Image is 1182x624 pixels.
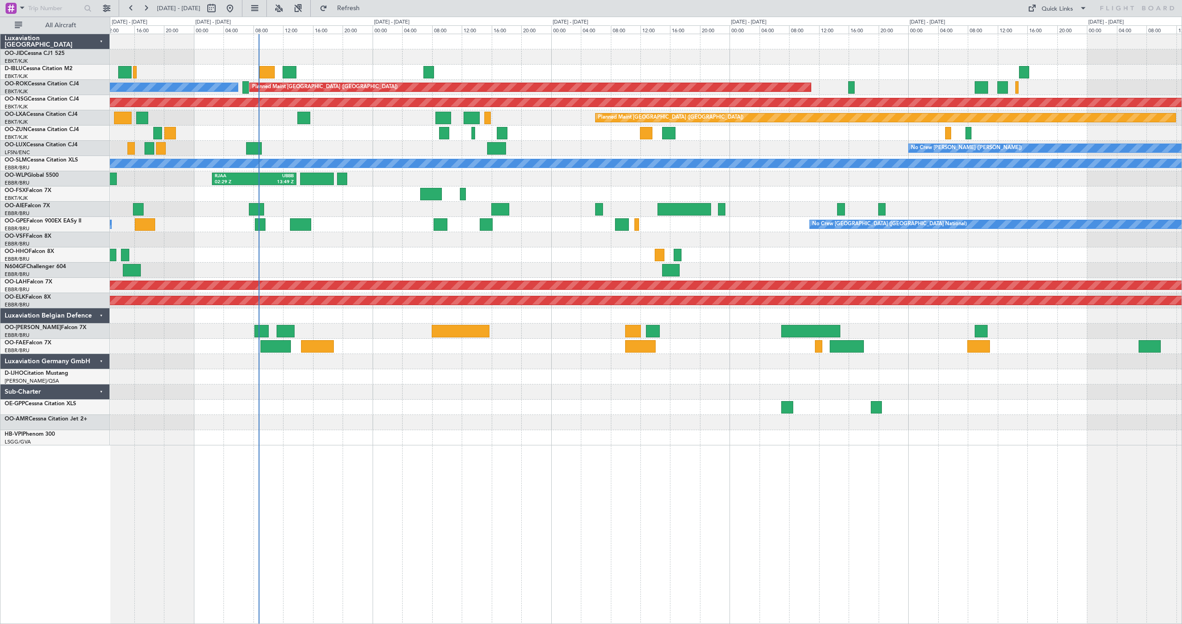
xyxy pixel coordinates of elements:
[374,18,410,26] div: [DATE] - [DATE]
[789,25,819,34] div: 08:00
[5,112,78,117] a: OO-LXACessna Citation CJ4
[5,432,23,437] span: HB-VPI
[640,25,670,34] div: 12:00
[5,127,79,132] a: OO-ZUNCessna Citation CJ4
[598,111,743,125] div: Planned Maint [GEOGRAPHIC_DATA] ([GEOGRAPHIC_DATA])
[112,18,147,26] div: [DATE] - [DATE]
[5,234,26,239] span: OO-VSF
[5,142,26,148] span: OO-LUX
[670,25,700,34] div: 16:00
[5,203,50,209] a: OO-AIEFalcon 7X
[432,25,462,34] div: 08:00
[908,25,938,34] div: 00:00
[5,325,61,330] span: OO-[PERSON_NAME]
[5,96,28,102] span: OO-NSG
[28,1,81,15] input: Trip Number
[551,25,581,34] div: 00:00
[5,142,78,148] a: OO-LUXCessna Citation CJ4
[819,25,849,34] div: 12:00
[5,371,24,376] span: D-IJHO
[581,25,610,34] div: 04:00
[104,25,134,34] div: 12:00
[5,180,30,186] a: EBBR/BRU
[1023,1,1092,16] button: Quick Links
[5,294,51,300] a: OO-ELKFalcon 8X
[1088,18,1124,26] div: [DATE] - [DATE]
[5,66,23,72] span: D-IBLU
[5,173,59,178] a: OO-WLPGlobal 5500
[553,18,588,26] div: [DATE] - [DATE]
[5,81,28,87] span: OO-ROK
[938,25,968,34] div: 04:00
[5,432,55,437] a: HB-VPIPhenom 300
[521,25,551,34] div: 20:00
[5,96,79,102] a: OO-NSGCessna Citation CJ4
[402,25,432,34] div: 04:00
[5,294,25,300] span: OO-ELK
[329,5,368,12] span: Refresh
[10,18,100,33] button: All Aircraft
[5,371,68,376] a: D-IJHOCitation Mustang
[313,25,343,34] div: 16:00
[223,25,253,34] div: 04:00
[5,271,30,278] a: EBBR/BRU
[5,157,27,163] span: OO-SLM
[195,18,231,26] div: [DATE] - [DATE]
[5,81,79,87] a: OO-ROKCessna Citation CJ4
[215,179,254,186] div: 02:29 Z
[5,279,27,285] span: OO-LAH
[5,240,30,247] a: EBBR/BRU
[254,179,294,186] div: 13:49 Z
[5,51,24,56] span: OO-JID
[731,18,766,26] div: [DATE] - [DATE]
[5,51,65,56] a: OO-JIDCessna CJ1 525
[252,80,398,94] div: Planned Maint [GEOGRAPHIC_DATA] ([GEOGRAPHIC_DATA])
[315,1,371,16] button: Refresh
[5,210,30,217] a: EBBR/BRU
[5,218,81,224] a: OO-GPEFalcon 900EX EASy II
[5,234,51,239] a: OO-VSFFalcon 8X
[1117,25,1146,34] div: 04:00
[998,25,1027,34] div: 12:00
[911,141,1022,155] div: No Crew [PERSON_NAME] ([PERSON_NAME])
[5,301,30,308] a: EBBR/BRU
[5,378,59,384] a: [PERSON_NAME]/QSA
[611,25,640,34] div: 08:00
[5,256,30,263] a: EBBR/BRU
[5,88,28,95] a: EBKT/KJK
[5,401,25,407] span: OE-GPP
[5,112,26,117] span: OO-LXA
[5,416,29,422] span: OO-AMR
[5,188,51,193] a: OO-FSXFalcon 7X
[462,25,491,34] div: 12:00
[1146,25,1176,34] div: 08:00
[5,325,86,330] a: OO-[PERSON_NAME]Falcon 7X
[1087,25,1116,34] div: 00:00
[157,4,200,12] span: [DATE] - [DATE]
[5,286,30,293] a: EBBR/BRU
[5,332,30,339] a: EBBR/BRU
[5,264,26,270] span: N604GF
[1042,5,1073,14] div: Quick Links
[5,249,54,254] a: OO-HHOFalcon 8X
[5,103,28,110] a: EBKT/KJK
[5,264,66,270] a: N604GFChallenger 604
[5,195,28,202] a: EBKT/KJK
[5,149,30,156] a: LFSN/ENC
[5,340,51,346] a: OO-FAEFalcon 7X
[5,119,28,126] a: EBKT/KJK
[343,25,372,34] div: 20:00
[1057,25,1087,34] div: 20:00
[5,218,26,224] span: OO-GPE
[5,438,31,445] a: LSGG/GVA
[5,134,28,141] a: EBKT/KJK
[254,173,294,180] div: UBBB
[5,127,28,132] span: OO-ZUN
[760,25,789,34] div: 04:00
[5,157,78,163] a: OO-SLMCessna Citation XLS
[5,416,87,422] a: OO-AMRCessna Citation Jet 2+
[5,164,30,171] a: EBBR/BRU
[968,25,997,34] div: 08:00
[215,173,254,180] div: RJAA
[910,18,945,26] div: [DATE] - [DATE]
